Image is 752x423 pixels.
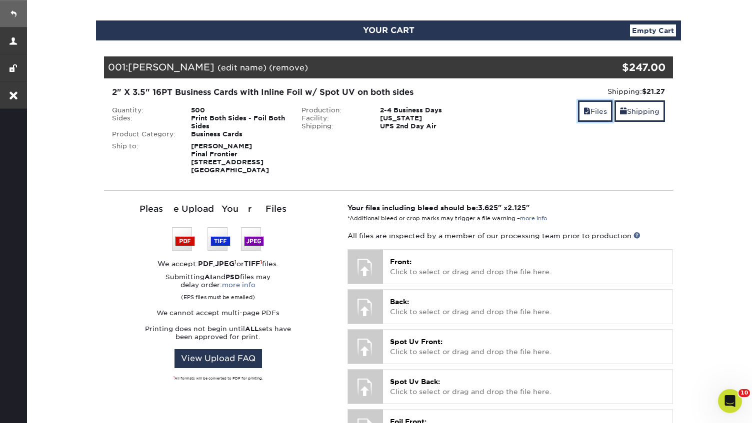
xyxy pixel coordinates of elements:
span: YOUR CART [363,25,414,35]
p: Printing does not begin until sets have been approved for print. [104,325,332,341]
div: 2" X 3.5" 16PT Business Cards with Inline Foil w/ Spot UV on both sides [112,86,475,98]
span: 2.125 [507,204,526,212]
div: Please Upload Your Files [104,203,332,216]
p: All files are inspected by a member of our processing team prior to production. [347,231,673,241]
a: Empty Cart [630,24,676,36]
div: [US_STATE] [372,114,483,122]
small: *Additional bleed or crop marks may trigger a file warning – [347,215,547,222]
strong: JPEG [215,260,234,268]
span: [PERSON_NAME] [128,61,214,72]
div: Product Category: [104,130,183,138]
span: shipping [620,107,627,115]
strong: TIFF [244,260,260,268]
strong: PSD [225,273,240,281]
a: View Upload FAQ [174,349,262,368]
p: Click to select or drag and drop the file here. [390,257,665,277]
a: Files [578,100,612,122]
strong: AI [204,273,212,281]
p: Submitting and files may delay order: [104,273,332,301]
span: Spot Uv Front: [390,338,442,346]
p: We cannot accept multi-page PDFs [104,309,332,317]
a: (remove) [269,63,308,72]
div: Quantity: [104,106,183,114]
span: Back: [390,298,409,306]
div: Facility: [294,114,373,122]
iframe: Google Customer Reviews [2,393,85,420]
div: Production: [294,106,373,114]
span: files [583,107,590,115]
p: Click to select or drag and drop the file here. [390,337,665,357]
strong: Your files including bleed should be: " x " [347,204,529,212]
img: We accept: PSD, TIFF, or JPEG (JPG) [172,227,264,251]
sup: 1 [234,259,236,265]
span: Front: [390,258,411,266]
a: Shipping [614,100,665,122]
div: Print Both Sides - Foil Both Sides [183,114,294,130]
span: 3.625 [478,204,498,212]
a: (edit name) [217,63,266,72]
div: 001: [104,56,578,78]
sup: 1 [260,259,262,265]
span: Spot Uv Back: [390,378,440,386]
p: Click to select or drag and drop the file here. [390,377,665,397]
div: Ship to: [104,142,183,174]
a: more info [520,215,547,222]
div: UPS 2nd Day Air [372,122,483,130]
div: Shipping: [294,122,373,130]
div: All formats will be converted to PDF for printing. [104,376,332,381]
div: Shipping: [490,86,665,96]
div: We accept: , or files. [104,259,332,269]
iframe: Intercom live chat [718,389,742,413]
strong: [PERSON_NAME] Final Frontier [STREET_ADDRESS] [GEOGRAPHIC_DATA] [191,142,269,174]
small: (EPS files must be emailed) [181,289,255,301]
strong: ALL [245,325,258,333]
div: 2-4 Business Days [372,106,483,114]
sup: 1 [173,376,174,379]
strong: $21.27 [642,87,665,95]
p: Click to select or drag and drop the file here. [390,297,665,317]
div: Business Cards [183,130,294,138]
strong: PDF [198,260,213,268]
div: Sides: [104,114,183,130]
span: 10 [738,389,750,397]
div: 500 [183,106,294,114]
a: more info [222,281,255,289]
div: $247.00 [578,60,665,75]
